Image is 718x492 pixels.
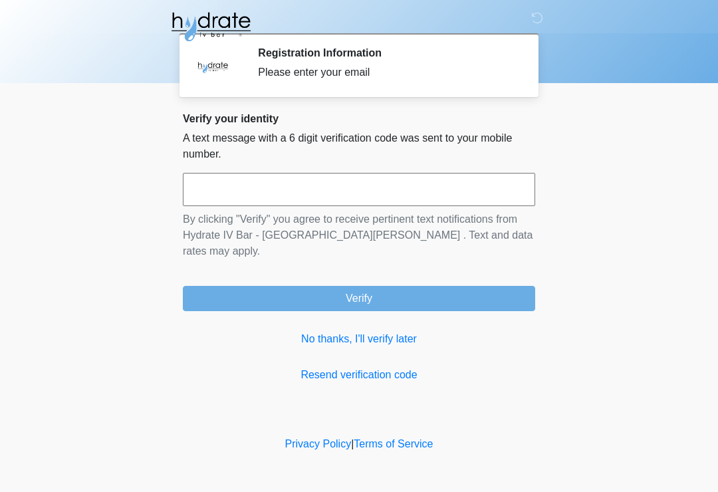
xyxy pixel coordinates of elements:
[183,130,535,162] p: A text message with a 6 digit verification code was sent to your mobile number.
[183,286,535,311] button: Verify
[183,112,535,125] h2: Verify your identity
[170,10,252,43] img: Hydrate IV Bar - Fort Collins Logo
[258,64,515,80] div: Please enter your email
[183,211,535,259] p: By clicking "Verify" you agree to receive pertinent text notifications from Hydrate IV Bar - [GEO...
[285,438,352,449] a: Privacy Policy
[183,331,535,347] a: No thanks, I'll verify later
[354,438,433,449] a: Terms of Service
[183,367,535,383] a: Resend verification code
[193,47,233,86] img: Agent Avatar
[351,438,354,449] a: |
